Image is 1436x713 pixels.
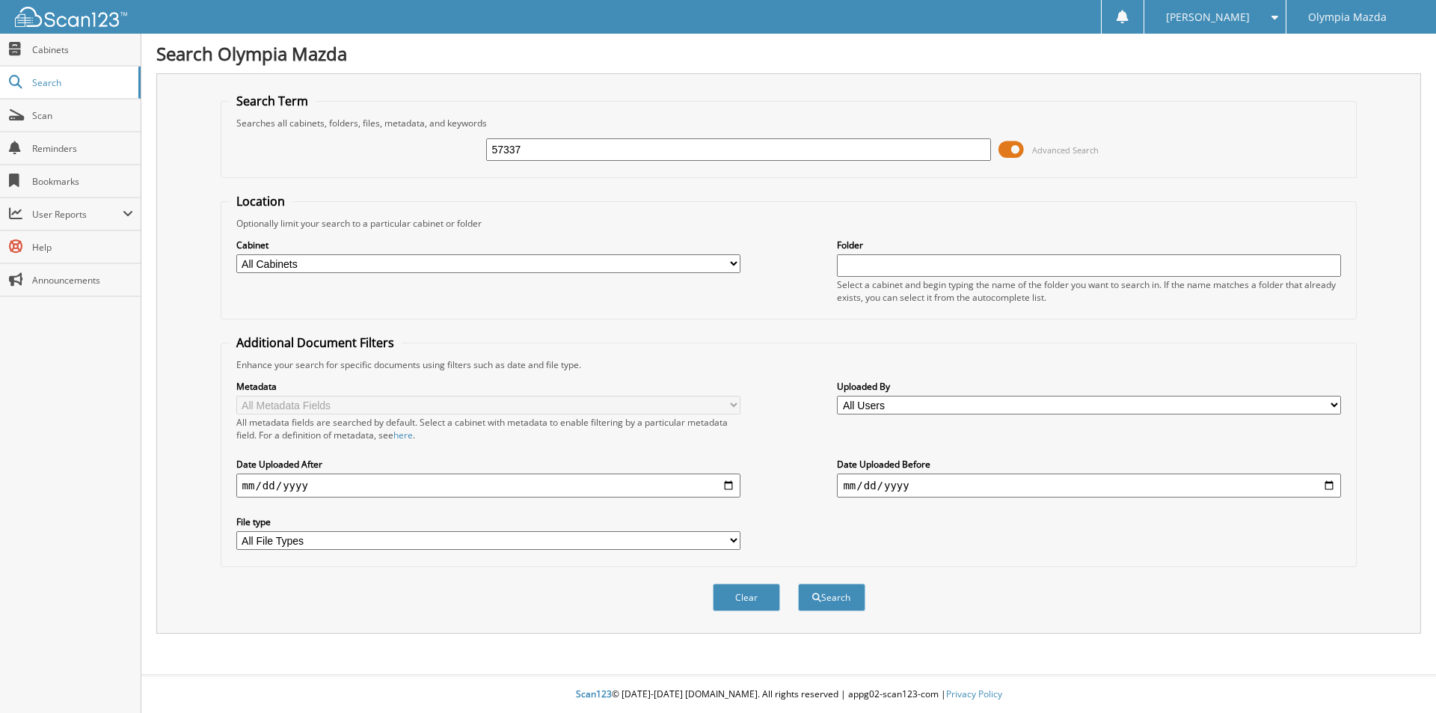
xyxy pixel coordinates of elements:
[32,43,133,56] span: Cabinets
[837,239,1341,251] label: Folder
[15,7,127,27] img: scan123-logo-white.svg
[236,239,740,251] label: Cabinet
[837,458,1341,471] label: Date Uploaded Before
[32,208,123,221] span: User Reports
[837,278,1341,304] div: Select a cabinet and begin typing the name of the folder you want to search in. If the name match...
[1166,13,1250,22] span: [PERSON_NAME]
[229,93,316,109] legend: Search Term
[576,688,612,700] span: Scan123
[236,515,740,528] label: File type
[229,217,1349,230] div: Optionally limit your search to a particular cabinet or folder
[229,117,1349,129] div: Searches all cabinets, folders, files, metadata, and keywords
[837,474,1341,498] input: end
[32,142,133,155] span: Reminders
[713,584,780,611] button: Clear
[236,380,740,393] label: Metadata
[32,76,131,89] span: Search
[32,274,133,287] span: Announcements
[1308,13,1387,22] span: Olympia Mazda
[798,584,865,611] button: Search
[229,193,292,209] legend: Location
[1032,144,1099,156] span: Advanced Search
[236,474,740,498] input: start
[32,109,133,122] span: Scan
[236,458,740,471] label: Date Uploaded After
[32,175,133,188] span: Bookmarks
[946,688,1002,700] a: Privacy Policy
[1361,641,1436,713] iframe: Chat Widget
[141,676,1436,713] div: © [DATE]-[DATE] [DOMAIN_NAME]. All rights reserved | appg02-scan123-com |
[236,416,740,441] div: All metadata fields are searched by default. Select a cabinet with metadata to enable filtering b...
[837,380,1341,393] label: Uploaded By
[32,241,133,254] span: Help
[229,358,1349,371] div: Enhance your search for specific documents using filters such as date and file type.
[393,429,413,441] a: here
[229,334,402,351] legend: Additional Document Filters
[156,41,1421,66] h1: Search Olympia Mazda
